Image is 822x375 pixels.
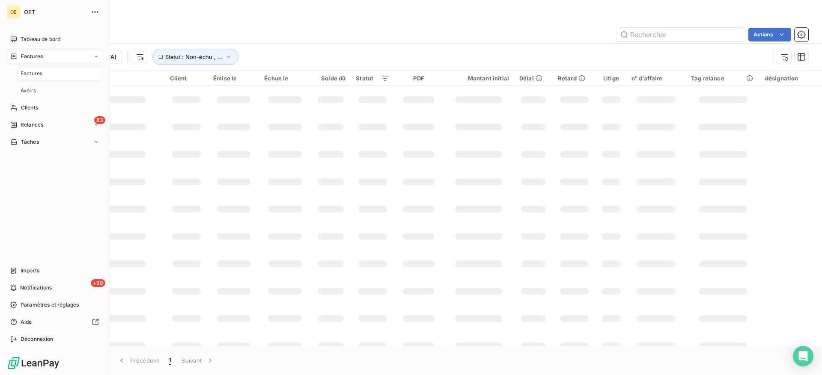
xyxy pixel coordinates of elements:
span: OET [24,9,86,15]
div: désignation [765,75,817,82]
button: Actions [748,28,791,41]
button: Statut : Non-échu , ... [152,49,238,65]
span: Statut : Non-échu , ... [165,53,223,60]
input: Rechercher [616,28,745,41]
div: Client [170,75,203,82]
div: n° d'affaire [631,75,681,82]
div: Émise le [213,75,254,82]
span: Avoirs [21,87,36,94]
div: Échue le [264,75,305,82]
div: PDF [400,75,438,82]
span: 1 [169,356,171,365]
span: Factures [21,53,43,60]
div: Litige [601,75,621,82]
div: Statut [356,75,390,82]
a: Aide [7,315,102,329]
span: Notifications [20,284,52,292]
div: Open Intercom Messenger [793,346,813,366]
span: 83 [94,116,105,124]
img: Logo LeanPay [7,356,60,370]
span: +99 [91,279,105,287]
button: 1 [164,351,176,369]
div: Solde dû [316,75,346,82]
span: Relances [21,121,43,129]
span: Factures [21,70,42,77]
span: Imports [21,267,39,275]
div: OE [7,5,21,19]
span: Clients [21,104,38,112]
span: Tâches [21,138,39,146]
div: Retard [558,75,591,82]
button: Précédent [112,351,164,369]
div: Tag relance [691,75,755,82]
button: Suivant [176,351,220,369]
div: Montant initial [448,75,509,82]
span: Tableau de bord [21,35,60,43]
span: Déconnexion [21,335,54,343]
div: Délai [519,75,548,82]
span: Aide [21,318,32,326]
span: Paramètres et réglages [21,301,79,309]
